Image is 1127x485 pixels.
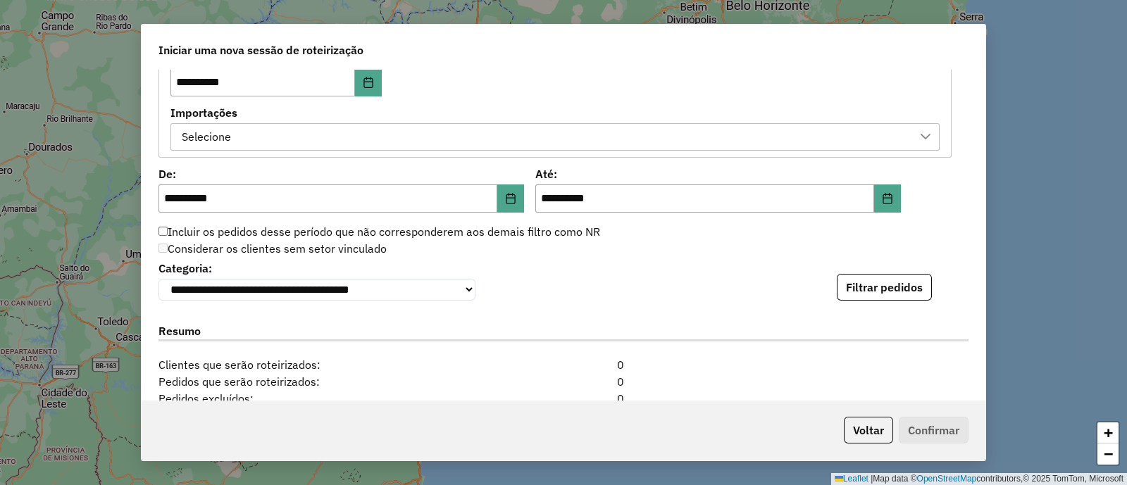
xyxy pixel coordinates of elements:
[158,260,475,277] label: Categoria:
[831,473,1127,485] div: Map data © contributors,© 2025 TomTom, Microsoft
[535,165,901,182] label: Até:
[177,124,236,151] div: Selecione
[837,274,932,301] button: Filtrar pedidos
[494,356,633,373] div: 0
[494,390,633,407] div: 0
[150,356,494,373] span: Clientes que serão roteirizados:
[835,474,868,484] a: Leaflet
[494,373,633,390] div: 0
[844,417,893,443] button: Voltar
[1097,443,1119,465] a: Zoom out
[871,474,873,484] span: |
[158,42,363,58] span: Iniciar uma nova sessão de roteirização
[917,474,977,484] a: OpenStreetMap
[158,240,387,257] label: Considerar os clientes sem setor vinculado
[158,244,168,253] input: Considerar os clientes sem setor vinculado
[874,184,901,213] button: Choose Date
[1104,445,1113,462] span: −
[1104,424,1113,441] span: +
[158,165,524,182] label: De:
[355,68,382,96] button: Choose Date
[158,223,600,240] label: Incluir os pedidos desse período que não corresponderem aos demais filtro como NR
[1097,422,1119,443] a: Zoom in
[150,373,494,390] span: Pedidos que serão roteirizados:
[158,227,168,236] input: Incluir os pedidos desse período que não corresponderem aos demais filtro como NR
[158,322,969,341] label: Resumo
[150,390,494,407] span: Pedidos excluídos:
[497,184,524,213] button: Choose Date
[170,104,940,121] label: Importações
